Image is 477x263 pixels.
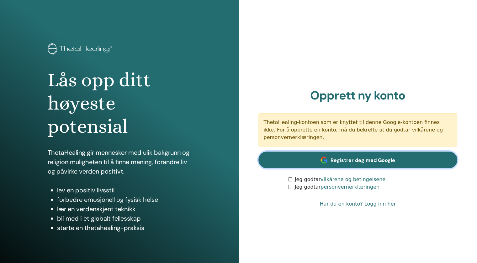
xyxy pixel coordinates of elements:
a: vilkårene og betingelsene [321,176,385,182]
font: forbedre emosjonell og fysisk helse [57,196,158,204]
a: personvernerklæringen [321,184,379,190]
font: Har du en konto? Logg inn her [320,201,396,207]
font: Lås opp ditt høyeste potensial [48,69,151,138]
font: Jeg godtar [295,176,321,182]
font: ThetaHealing gir mennesker med ulik bakgrunn og religion muligheten til å finne mening, forandre ... [48,148,189,175]
font: Opprett ny konto [310,88,405,103]
a: Registrer deg med Google [258,152,458,168]
a: Har du en konto? Logg inn her [320,200,396,208]
font: Jeg godtar [295,184,321,190]
font: ThetaHealing-kontoen som er knyttet til denne Google-kontoen finnes ikke. For å opprette en konto... [264,119,443,140]
font: lær en verdenskjent teknikk [57,205,135,213]
font: Registrer deg med Google [331,157,395,164]
font: bli med i et globalt fellesskap [57,214,141,223]
font: lev en positiv livsstil [57,186,114,194]
font: starte en thetahealing-praksis [57,224,144,232]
